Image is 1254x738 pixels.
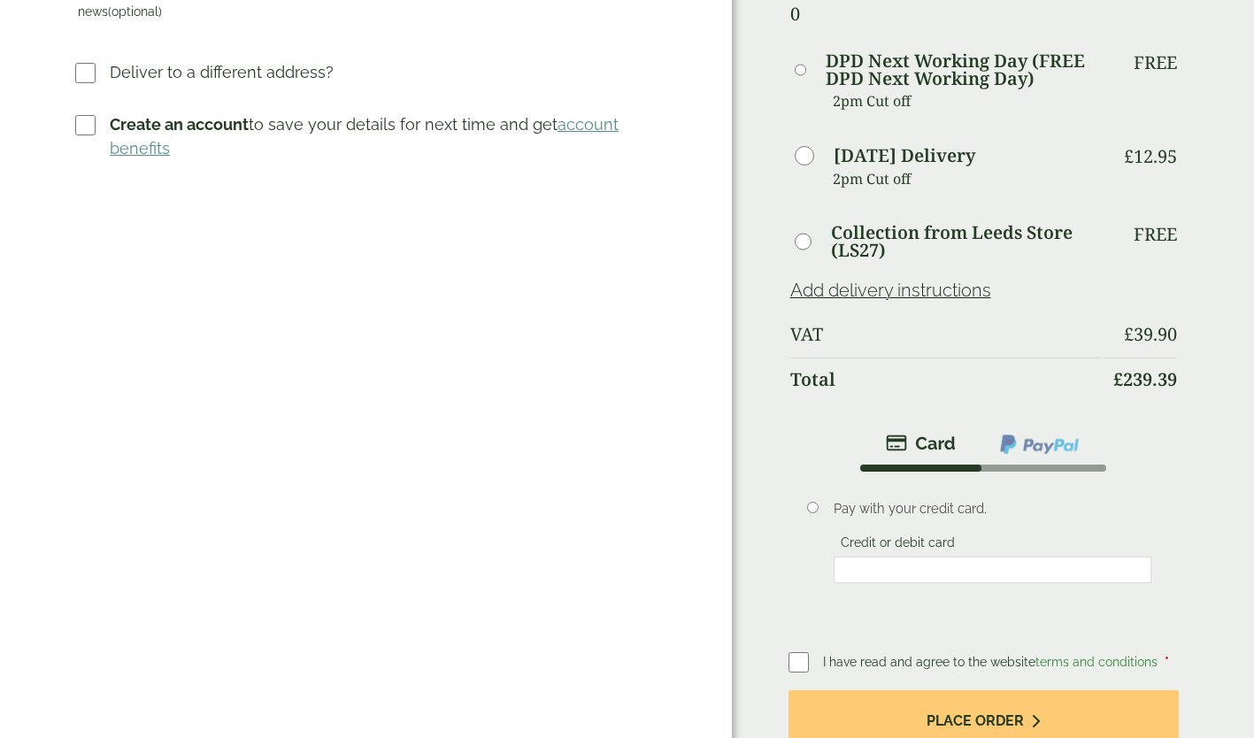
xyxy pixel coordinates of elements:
a: account benefits [110,115,619,158]
a: Add delivery instructions [790,280,991,301]
th: VAT [790,313,1101,356]
bdi: 239.39 [1113,367,1177,391]
label: DPD Next Working Day (FREE DPD Next Working Day) [826,52,1101,88]
span: £ [1124,322,1134,346]
bdi: 39.90 [1124,322,1177,346]
label: [DATE] Delivery [834,147,975,165]
p: Free [1134,224,1177,245]
img: stripe.png [886,433,956,454]
span: £ [1113,367,1123,391]
p: 2pm Cut off [833,165,1101,192]
span: (optional) [108,4,162,19]
img: ppcp-gateway.png [998,433,1081,456]
th: Total [790,357,1101,401]
label: Credit or debit card [834,535,962,555]
p: 2pm Cut off [833,88,1101,114]
label: Collection from Leeds Store (LS27) [831,224,1101,259]
p: Pay with your credit card. [834,499,1151,519]
abbr: required [1165,655,1169,669]
p: Deliver to a different address? [110,60,334,84]
span: £ [1124,144,1134,168]
bdi: 12.95 [1124,144,1177,168]
strong: Create an account [110,115,249,134]
a: terms and conditions [1035,655,1158,669]
span: I have read and agree to the website [823,655,1161,669]
p: Free [1134,52,1177,73]
iframe: Secure card payment input frame [839,562,1146,578]
p: to save your details for next time and get [110,112,675,160]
